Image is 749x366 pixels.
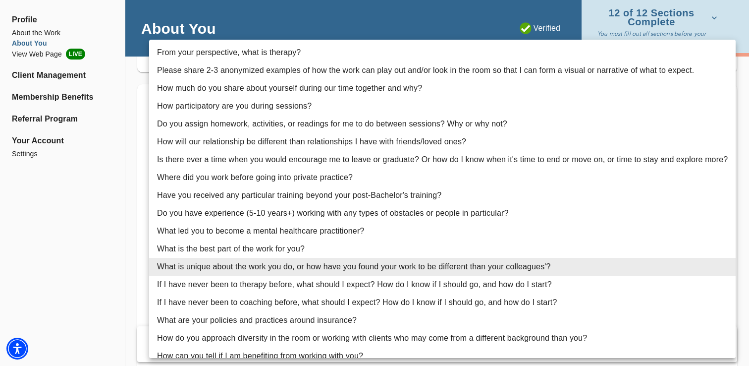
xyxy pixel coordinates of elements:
li: Is there ever a time when you would encourage me to leave or graduate? Or how do I know when it's... [149,151,736,169]
li: What led you to become a mental healthcare practitioner? [149,222,736,240]
li: What is the best part of the work for you? [149,240,736,258]
li: How can you tell if I am benefiting from working with you? [149,347,736,365]
li: What is unique about the work you do, or how have you found your work to be different than your c... [149,258,736,276]
li: How will our relationship be different than relationships I have with friends/loved ones? [149,133,736,151]
li: Have you received any particular training beyond your post-Bachelor's training? [149,186,736,204]
li: Please share 2-3 anonymized examples of how the work can play out and/or look in the room so that... [149,61,736,79]
li: How do you approach diversity in the room or working with clients who may come from a different b... [149,329,736,347]
li: What are your policies and practices around insurance? [149,311,736,329]
div: Accessibility Menu [6,338,28,360]
li: How participatory are you during sessions? [149,97,736,115]
li: From your perspective, what is therapy? [149,44,736,61]
li: Do you assign homework, activities, or readings for me to do between sessions? Why or why not? [149,115,736,133]
li: If I have never been to therapy before, what should I expect? How do I know if I should go, and h... [149,276,736,294]
li: Where did you work before going into private practice? [149,169,736,186]
li: How much do you share about yourself during our time together and why? [149,79,736,97]
li: Do you have experience (5-10 years+) working with any types of obstacles or people in particular? [149,204,736,222]
li: If I have never been to coaching before, what should I expect? How do I know if I should go, and ... [149,294,736,311]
